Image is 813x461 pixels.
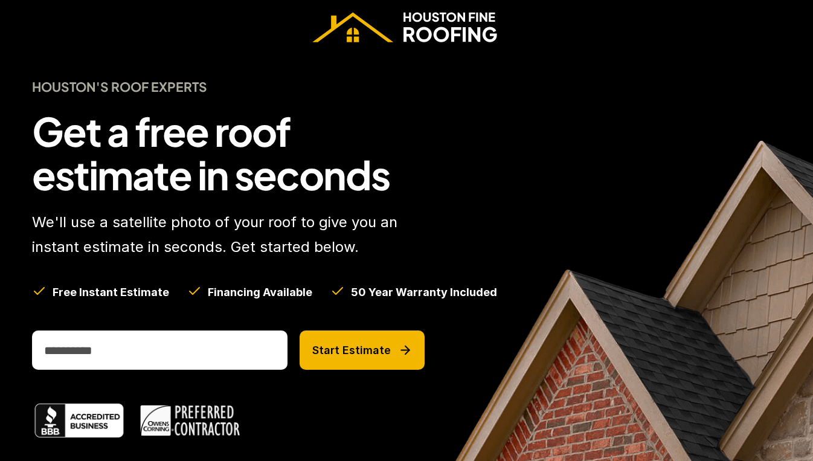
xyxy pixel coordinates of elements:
[32,109,425,196] h1: Get a free roof estimate in seconds
[32,210,425,260] p: We'll use a satellite photo of your roof to give you an instant estimate in seconds. Get started ...
[208,285,312,300] h5: Financing Available
[351,285,497,300] h5: 50 Year Warranty Included
[32,79,425,95] h4: Houston's Roof Experts
[53,285,169,300] h5: Free Instant Estimate
[312,344,391,357] p: Start Estimate
[300,330,425,370] button: Start Estimate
